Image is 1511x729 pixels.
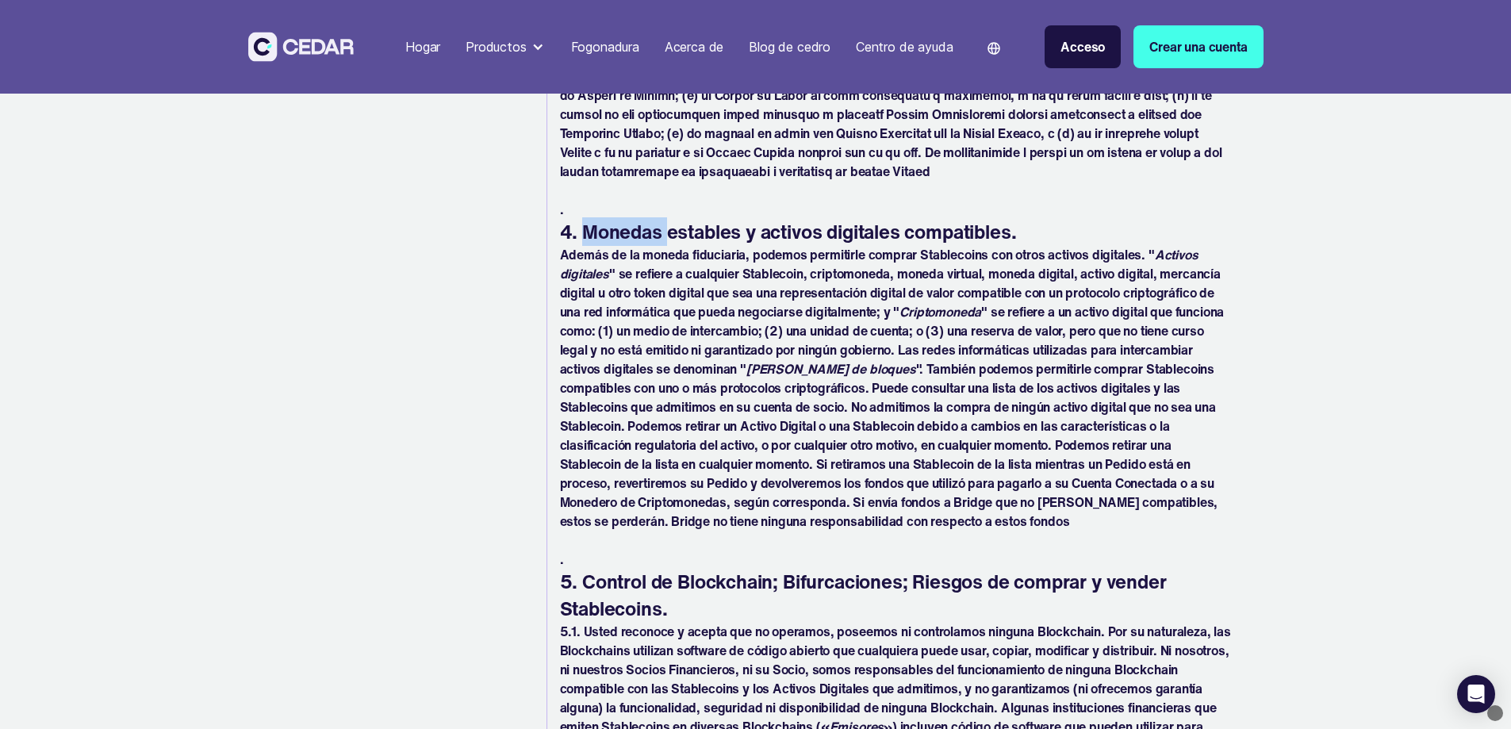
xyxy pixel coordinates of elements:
font: Productos [466,39,526,55]
a: Fogonadura [565,29,646,64]
div: Open Intercom Messenger [1457,675,1495,713]
font: . [560,200,564,219]
font: Acerca de [665,39,723,55]
div: Productos [459,31,551,63]
font: " se refiere a un activo digital que funciona como: (1) un medio de intercambio; (2) una unidad d... [560,302,1225,378]
font: Crear una cuenta [1149,37,1247,56]
font: 4. Monedas estables y activos digitales compatibles. [560,217,1017,246]
a: Crear una cuenta [1133,25,1263,68]
a: Acerca de [658,29,730,64]
font: Centro de ayuda [856,39,953,55]
a: Hogar [399,29,447,64]
div: ¿Qué fuente? [1487,705,1503,721]
font: Blog de cedro [749,39,830,55]
a: Centro de ayuda [849,29,959,64]
font: . [560,550,564,569]
a: Blog de cedro [742,29,837,64]
font: Acceso [1060,37,1105,56]
font: Activos digitales [560,245,1198,283]
img: icono mundial [988,42,1000,55]
font: 5. Control de Blockchain; Bifurcaciones; Riesgos de comprar y vender Stablecoins. [560,567,1167,623]
font: Hogar [405,39,440,55]
font: Fogonadura [571,39,639,55]
font: ". También podemos permitirle comprar Stablecoins compatibles con uno o más protocolos criptográf... [560,359,1218,531]
font: Criptomoneda [899,302,981,321]
font: [PERSON_NAME] de bloques [746,359,916,378]
font: Además de la moneda fiduciaria, podemos permitirle comprar Stablecoins con otros activos digitale... [560,245,1155,264]
font: " se refiere a cualquier Stablecoin, criptomoneda, moneda virtual, moneda digital, activo digital... [560,264,1221,321]
a: Acceso [1045,25,1121,68]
